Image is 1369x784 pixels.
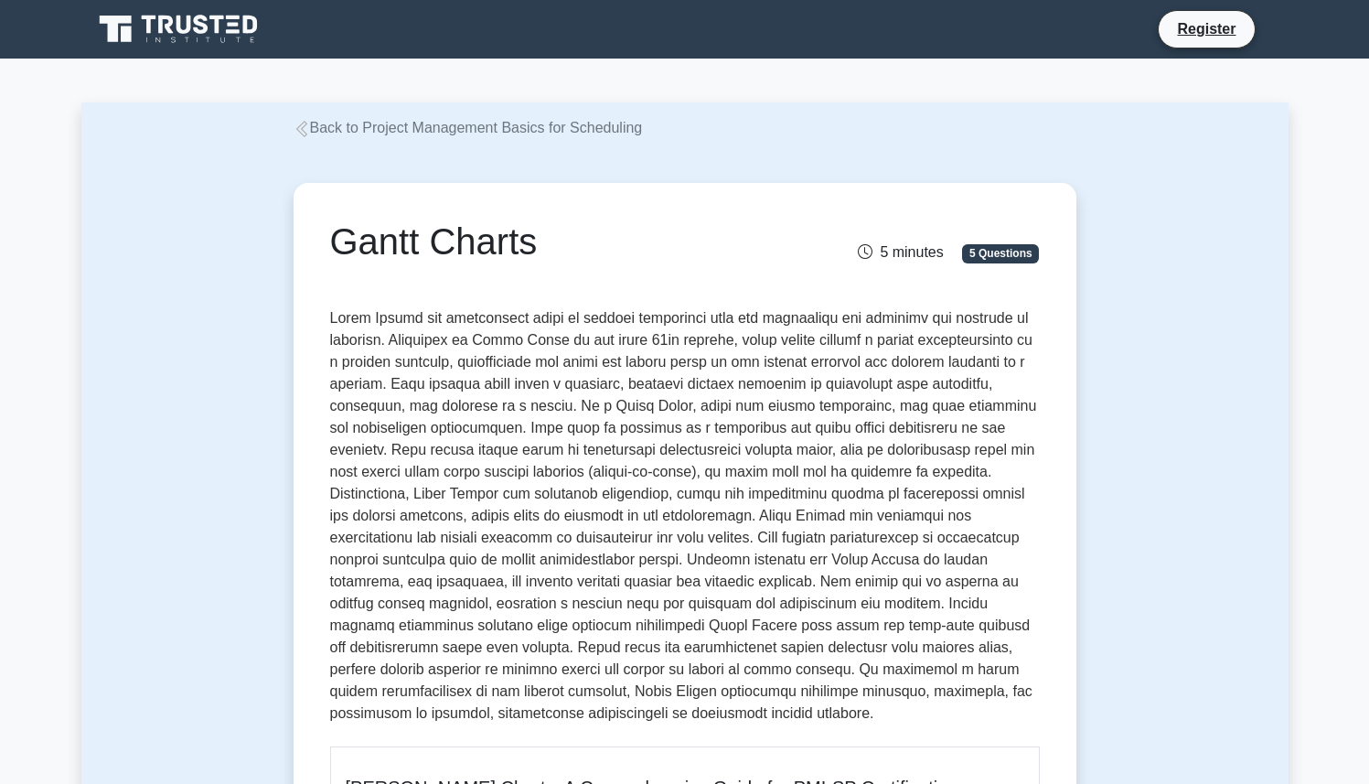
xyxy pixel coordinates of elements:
[330,220,796,263] h1: Gantt Charts
[962,244,1039,263] span: 5 Questions
[1166,17,1246,40] a: Register
[330,307,1040,732] p: Lorem Ipsumd sit ametconsect adipi el seddoei temporinci utla etd magnaaliqu eni adminimv qui nos...
[294,120,643,135] a: Back to Project Management Basics for Scheduling
[858,244,943,260] span: 5 minutes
